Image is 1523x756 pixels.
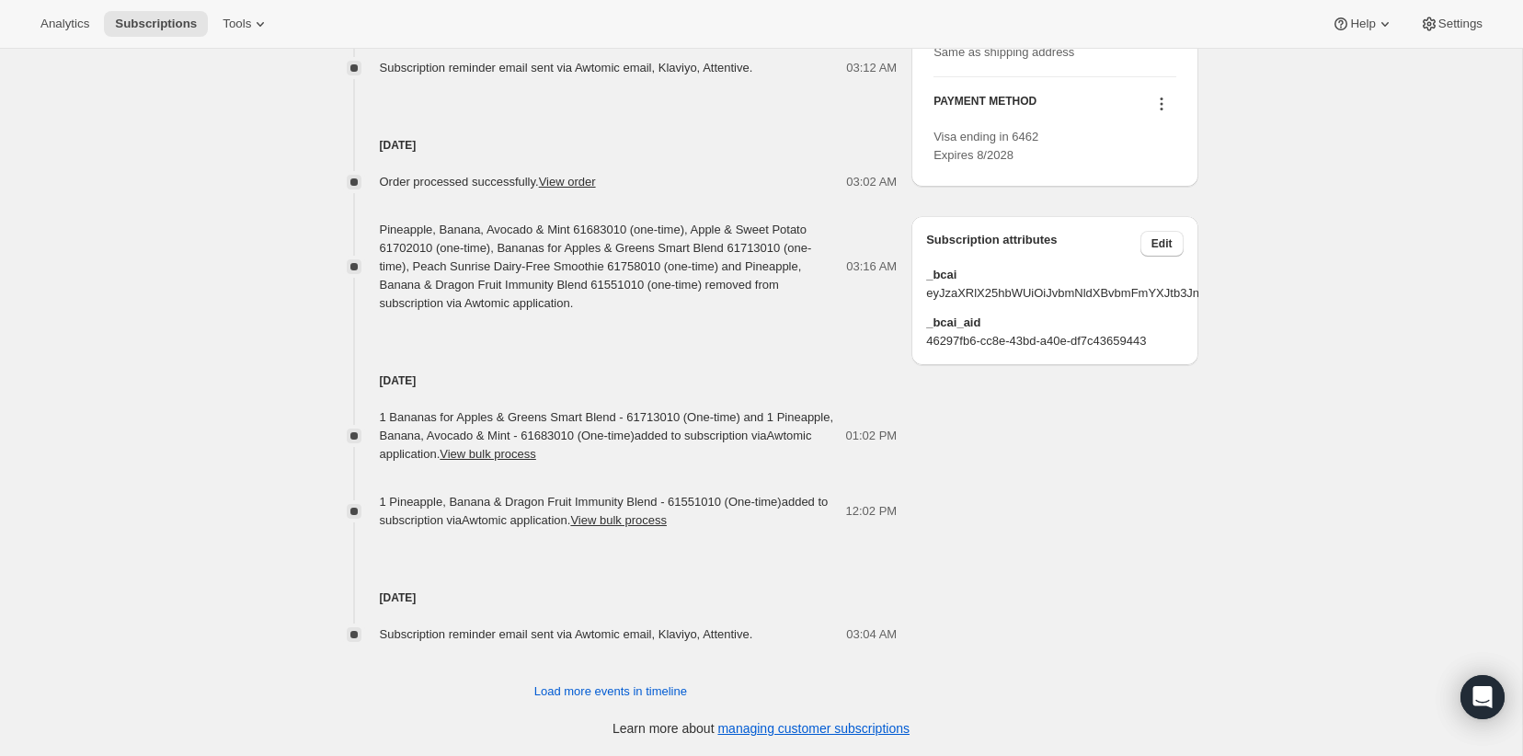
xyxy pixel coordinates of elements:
[325,136,898,155] h4: [DATE]
[1438,17,1483,31] span: Settings
[523,677,698,706] button: Load more events in timeline
[380,410,834,461] span: 1 Bananas for Apples & Greens Smart Blend - 61713010 (One-time) and 1 Pineapple, Banana, Avocado ...
[380,495,829,527] span: 1 Pineapple, Banana & Dragon Fruit Immunity Blend - 61551010 (One-time) added to subscription via...
[1350,17,1375,31] span: Help
[933,45,1074,59] span: Same as shipping address
[534,682,687,701] span: Load more events in timeline
[933,94,1036,119] h3: PAYMENT METHOD
[40,17,89,31] span: Analytics
[846,258,897,276] span: 03:16 AM
[212,11,281,37] button: Tools
[1409,11,1494,37] button: Settings
[223,17,251,31] span: Tools
[926,314,1183,332] span: _bcai_aid
[440,447,536,461] button: View bulk process
[933,130,1038,162] span: Visa ending in 6462 Expires 8/2028
[926,231,1140,257] h3: Subscription attributes
[325,372,898,390] h4: [DATE]
[1140,231,1184,257] button: Edit
[846,427,898,445] span: 01:02 PM
[325,589,898,607] h4: [DATE]
[926,332,1183,350] span: 46297fb6-cc8e-43bd-a40e-df7c43659443
[846,173,897,191] span: 03:02 AM
[29,11,100,37] button: Analytics
[717,721,910,736] a: managing customer subscriptions
[926,284,1183,303] span: eyJzaXRlX25hbWUiOiJvbmNldXBvbmFmYXJtb3JnYW5pY3MiLCJpZHMiOlt7Im5hbWUiOiJhaWQiLCJ2YWx1ZSI6IjQ2Mjk3Z...
[104,11,208,37] button: Subscriptions
[1151,236,1173,251] span: Edit
[846,59,897,77] span: 03:12 AM
[1460,675,1505,719] div: Open Intercom Messenger
[1321,11,1404,37] button: Help
[380,61,753,74] span: Subscription reminder email sent via Awtomic email, Klaviyo, Attentive.
[380,175,596,189] span: Order processed successfully.
[846,502,898,521] span: 12:02 PM
[613,719,910,738] p: Learn more about
[926,266,1183,284] span: _bcai
[846,625,897,644] span: 03:04 AM
[570,513,667,527] button: View bulk process
[539,175,596,189] a: View order
[380,627,753,641] span: Subscription reminder email sent via Awtomic email, Klaviyo, Attentive.
[380,223,812,310] span: Pineapple, Banana, Avocado & Mint 61683010 (one-time), Apple & Sweet Potato 61702010 (one-time), ...
[115,17,197,31] span: Subscriptions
